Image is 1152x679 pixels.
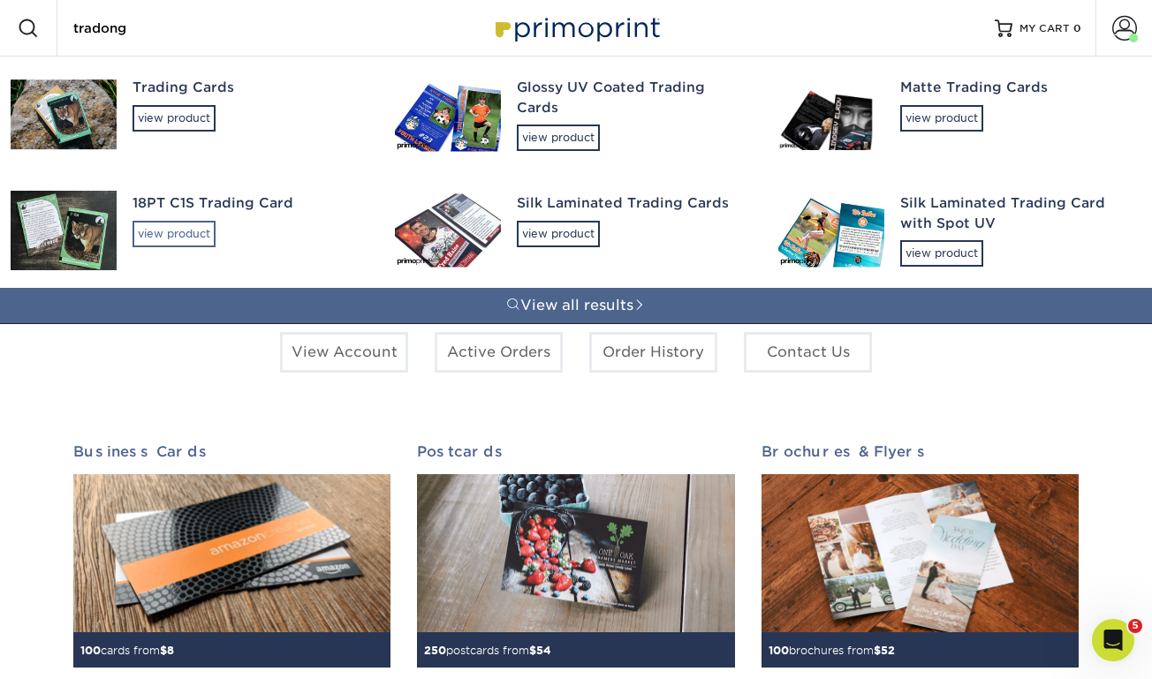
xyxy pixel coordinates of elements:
[589,332,717,373] a: Order History
[517,78,747,117] div: Glossy UV Coated Trading Cards
[133,221,216,247] div: view product
[874,644,881,657] span: $
[517,221,600,247] div: view product
[133,78,363,98] div: Trading Cards
[1128,619,1142,633] span: 5
[395,193,501,267] img: Silk Laminated Trading Cards
[778,79,884,150] img: Matte Trading Cards
[900,193,1131,233] div: Silk Laminated Trading Card with Spot UV
[769,644,895,657] small: brochures from
[73,474,390,633] img: Business Cards
[384,57,769,172] a: Glossy UV Coated Trading Cardsview product
[762,443,1079,460] h2: Brochures & Flyers
[768,57,1152,172] a: Matte Trading Cardsview product
[424,644,446,657] span: 250
[744,332,872,373] a: Contact Us
[417,443,734,460] h2: Postcards
[900,105,983,132] div: view product
[11,79,117,150] img: Trading Cards
[529,644,536,657] span: $
[488,9,664,47] img: Primoprint
[133,105,216,132] div: view product
[768,172,1152,288] a: Silk Laminated Trading Card with Spot UVview product
[384,172,769,288] a: Silk Laminated Trading Cardsview product
[517,193,747,214] div: Silk Laminated Trading Cards
[536,644,551,657] span: 54
[900,78,1131,98] div: Matte Trading Cards
[424,644,551,657] small: postcards from
[1073,22,1081,34] span: 0
[769,644,789,657] span: 100
[778,193,884,267] img: Silk Laminated Trading Card with Spot UV
[280,332,408,373] a: View Account
[1092,619,1134,661] iframe: Intercom live chat
[167,644,174,657] span: 8
[1019,21,1070,36] span: MY CART
[762,474,1079,633] img: Brochures & Flyers
[72,18,244,39] input: SEARCH PRODUCTS.....
[517,124,600,151] div: view product
[73,443,390,460] h2: Business Cards
[435,332,563,373] a: Active Orders
[881,644,895,657] span: 52
[417,474,734,633] img: Postcards
[133,193,363,214] div: 18PT C1S Trading Card
[900,240,983,267] div: view product
[160,644,167,657] span: $
[395,78,501,151] img: Glossy UV Coated Trading Cards
[11,191,117,270] img: 18PT C1S Trading Card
